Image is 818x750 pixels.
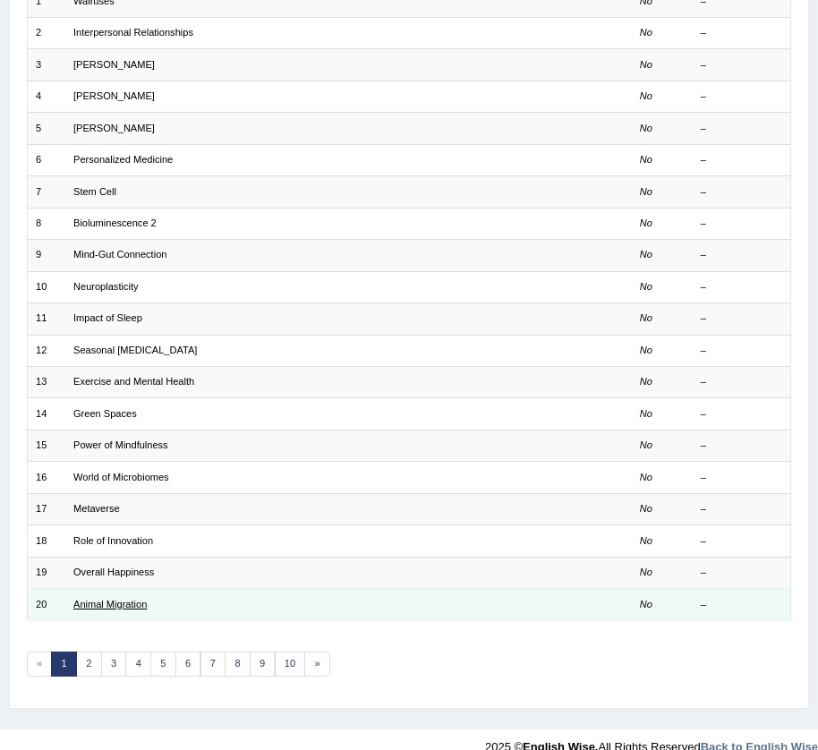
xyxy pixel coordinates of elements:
[27,17,65,48] td: 2
[76,652,102,677] a: 2
[27,557,65,588] td: 19
[640,439,652,450] em: No
[640,281,652,292] em: No
[73,599,147,609] a: Animal Migration
[73,154,173,165] a: Personalized Medicine
[640,345,652,355] em: No
[640,59,652,70] em: No
[200,652,226,677] a: 7
[701,471,782,485] div: –
[701,89,782,104] div: –
[250,652,276,677] a: 9
[701,534,782,549] div: –
[73,27,193,38] a: Interpersonal Relationships
[225,652,251,677] a: 8
[73,59,155,70] a: [PERSON_NAME]
[701,502,782,516] div: –
[701,311,782,326] div: –
[27,113,65,144] td: 5
[27,367,65,398] td: 13
[27,49,65,81] td: 3
[701,598,782,612] div: –
[304,652,330,677] a: »
[640,90,652,101] em: No
[27,303,65,335] td: 11
[73,408,137,419] a: Green Spaces
[701,344,782,358] div: –
[701,217,782,231] div: –
[73,90,155,101] a: [PERSON_NAME]
[640,154,652,165] em: No
[701,439,782,453] div: –
[640,599,652,609] em: No
[701,58,782,72] div: –
[73,376,194,387] a: Exercise and Mental Health
[27,271,65,303] td: 10
[27,589,65,620] td: 20
[73,186,116,197] a: Stem Cell
[73,503,120,514] a: Metaverse
[701,122,782,136] div: –
[275,652,306,677] a: 10
[175,652,201,677] a: 6
[701,280,782,294] div: –
[27,144,65,175] td: 6
[640,503,652,514] em: No
[27,81,65,112] td: 4
[125,652,151,677] a: 4
[640,249,652,260] em: No
[640,376,652,387] em: No
[701,566,782,580] div: –
[27,176,65,208] td: 7
[640,123,652,133] em: No
[150,652,176,677] a: 5
[73,345,197,355] a: Seasonal [MEDICAL_DATA]
[73,281,138,292] a: Neuroplasticity
[701,153,782,167] div: –
[27,398,65,430] td: 14
[27,493,65,524] td: 17
[640,472,652,482] em: No
[73,249,166,260] a: Mind-Gut Connection
[701,375,782,389] div: –
[640,535,652,546] em: No
[27,208,65,239] td: 8
[73,123,155,133] a: [PERSON_NAME]
[701,407,782,422] div: –
[701,248,782,262] div: –
[73,567,154,577] a: Overall Happiness
[27,525,65,557] td: 18
[51,652,77,677] a: 1
[73,217,157,228] a: Bioluminescence 2
[701,26,782,40] div: –
[73,312,142,323] a: Impact of Sleep
[640,567,652,577] em: No
[73,472,169,482] a: World of Microbiomes
[27,462,65,493] td: 16
[640,186,652,197] em: No
[27,240,65,271] td: 9
[640,408,652,419] em: No
[701,185,782,200] div: –
[101,652,127,677] a: 3
[73,535,153,546] a: Role of Innovation
[640,312,652,323] em: No
[27,652,53,677] span: «
[27,430,65,461] td: 15
[640,27,652,38] em: No
[27,335,65,366] td: 12
[73,439,168,450] a: Power of Mindfulness
[640,217,652,228] em: No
